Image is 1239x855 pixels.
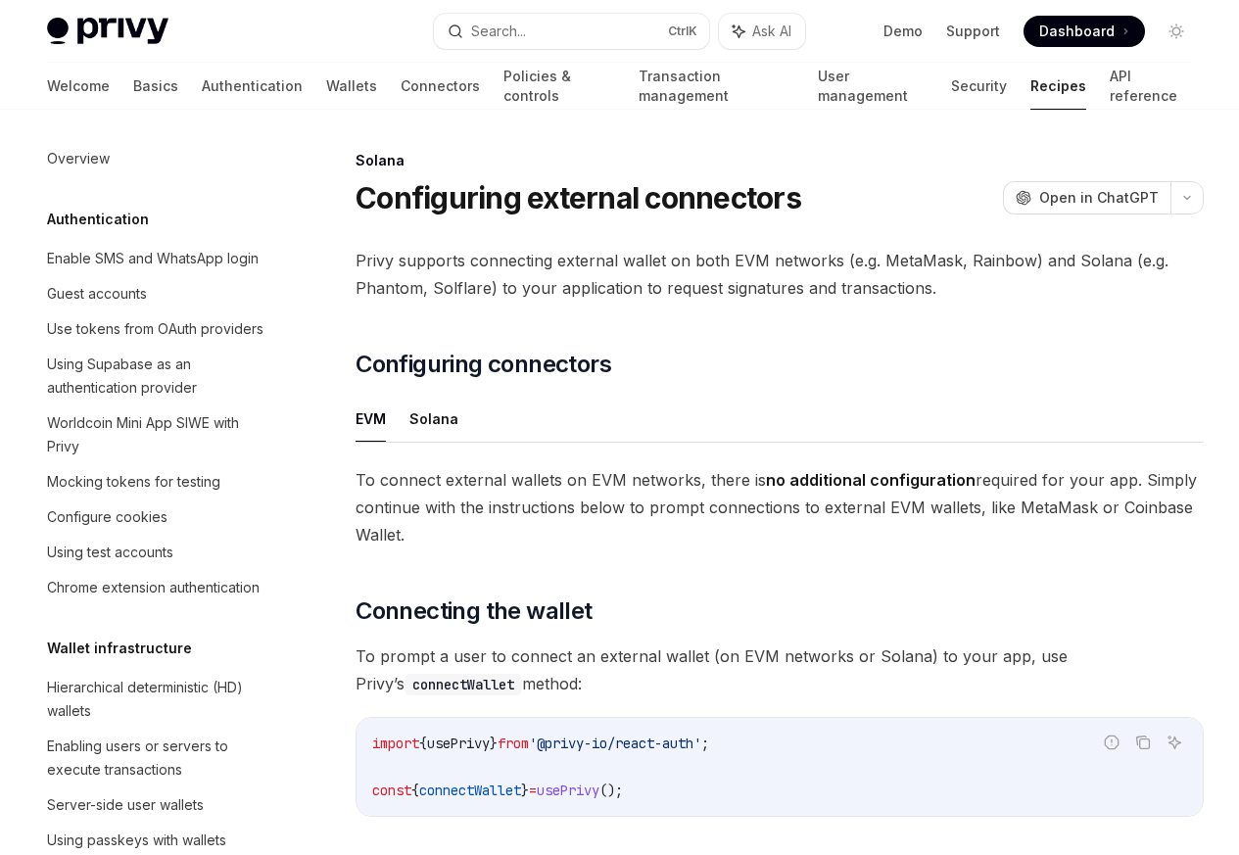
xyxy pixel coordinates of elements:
a: Wallets [326,63,377,110]
span: Privy supports connecting external wallet on both EVM networks (e.g. MetaMask, Rainbow) and Solan... [356,247,1204,302]
div: Configure cookies [47,505,167,529]
a: Server-side user wallets [31,787,282,823]
a: Overview [31,141,282,176]
div: Solana [356,151,1204,170]
strong: no additional configuration [766,470,976,490]
span: usePrivy [537,782,599,799]
a: Mocking tokens for testing [31,464,282,499]
button: Open in ChatGPT [1003,181,1170,214]
a: Support [946,22,1000,41]
span: To connect external wallets on EVM networks, there is required for your app. Simply continue with... [356,466,1204,548]
div: Worldcoin Mini App SIWE with Privy [47,411,270,458]
div: Guest accounts [47,282,147,306]
div: Server-side user wallets [47,793,204,817]
div: Using passkeys with wallets [47,829,226,852]
div: Enable SMS and WhatsApp login [47,247,259,270]
a: Basics [133,63,178,110]
span: Connecting the wallet [356,595,592,627]
span: const [372,782,411,799]
a: Transaction management [639,63,793,110]
span: Ask AI [752,22,791,41]
button: EVM [356,396,386,442]
a: User management [818,63,929,110]
a: Chrome extension authentication [31,570,282,605]
span: { [419,735,427,752]
a: Welcome [47,63,110,110]
button: Report incorrect code [1099,730,1124,755]
a: Configure cookies [31,499,282,535]
a: API reference [1110,63,1192,110]
span: { [411,782,419,799]
a: Policies & controls [503,63,615,110]
span: = [529,782,537,799]
div: Hierarchical deterministic (HD) wallets [47,676,270,723]
a: Connectors [401,63,480,110]
span: Dashboard [1039,22,1115,41]
div: Use tokens from OAuth providers [47,317,263,341]
a: Security [951,63,1007,110]
button: Solana [409,396,458,442]
a: Use tokens from OAuth providers [31,311,282,347]
a: Demo [883,22,923,41]
a: Enabling users or servers to execute transactions [31,729,282,787]
a: Authentication [202,63,303,110]
span: Configuring connectors [356,349,611,380]
h5: Authentication [47,208,149,231]
div: Overview [47,147,110,170]
div: Search... [471,20,526,43]
a: Worldcoin Mini App SIWE with Privy [31,405,282,464]
a: Using Supabase as an authentication provider [31,347,282,405]
span: Ctrl K [668,24,697,39]
span: To prompt a user to connect an external wallet (on EVM networks or Solana) to your app, use Privy... [356,642,1204,697]
a: Dashboard [1024,16,1145,47]
a: Recipes [1030,63,1086,110]
button: Copy the contents from the code block [1130,730,1156,755]
img: light logo [47,18,168,45]
span: } [490,735,498,752]
span: (); [599,782,623,799]
h5: Wallet infrastructure [47,637,192,660]
div: Using Supabase as an authentication provider [47,353,270,400]
span: import [372,735,419,752]
span: from [498,735,529,752]
span: '@privy-io/react-auth' [529,735,701,752]
span: ; [701,735,709,752]
div: Chrome extension authentication [47,576,260,599]
span: } [521,782,529,799]
a: Hierarchical deterministic (HD) wallets [31,670,282,729]
h1: Configuring external connectors [356,180,801,215]
code: connectWallet [405,674,522,695]
div: Enabling users or servers to execute transactions [47,735,270,782]
span: usePrivy [427,735,490,752]
span: connectWallet [419,782,521,799]
button: Ask AI [719,14,805,49]
a: Using test accounts [31,535,282,570]
a: Guest accounts [31,276,282,311]
span: Open in ChatGPT [1039,188,1159,208]
a: Enable SMS and WhatsApp login [31,241,282,276]
div: Mocking tokens for testing [47,470,220,494]
button: Ask AI [1162,730,1187,755]
button: Toggle dark mode [1161,16,1192,47]
div: Using test accounts [47,541,173,564]
button: Search...CtrlK [434,14,709,49]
